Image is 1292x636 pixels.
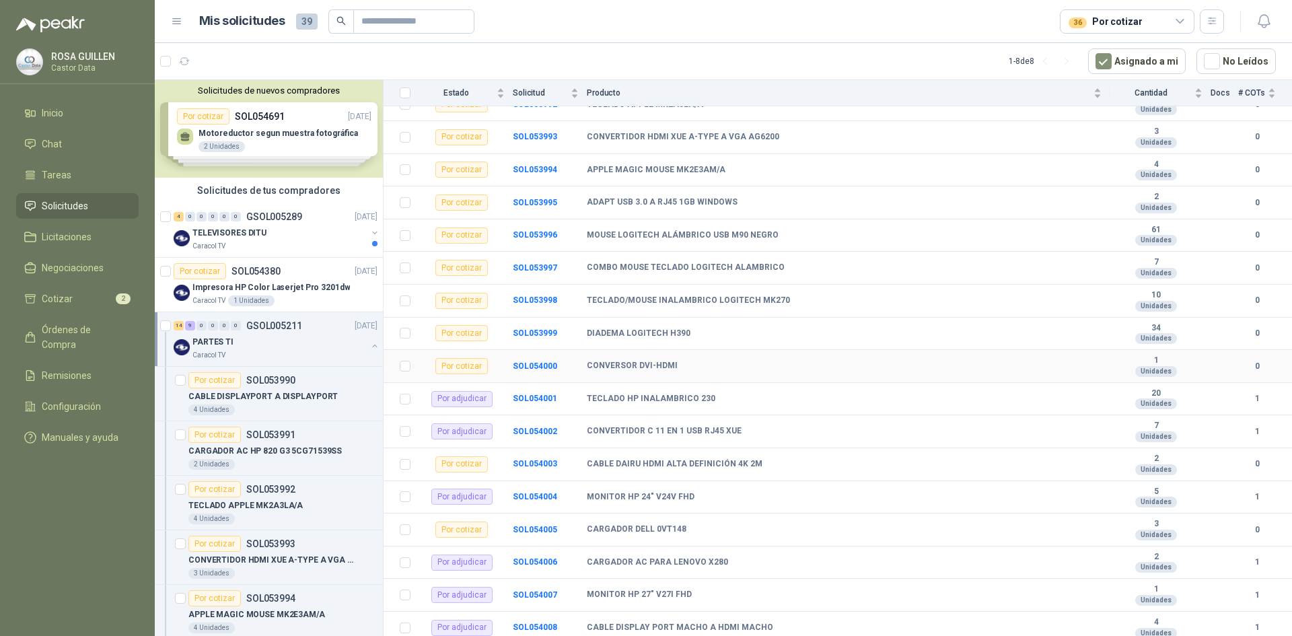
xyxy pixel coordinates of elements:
div: Por cotizar [435,325,488,341]
div: Por adjudicar [431,423,493,439]
div: 0 [231,321,241,330]
th: Cantidad [1110,80,1211,106]
b: 1 [1110,584,1203,595]
span: Estado [419,88,494,98]
span: Tareas [42,168,71,182]
p: Impresora HP Color Laserjet Pro 3201dw [192,281,350,294]
p: [DATE] [355,211,378,223]
span: Manuales y ayuda [42,430,118,445]
a: Inicio [16,100,139,126]
span: search [336,16,346,26]
p: GSOL005289 [246,212,302,221]
b: CONVERTIDOR HDMI XUE A-TYPE A VGA AG6200 [587,132,779,143]
b: MONITOR HP 27" V27I FHD [587,590,692,600]
b: 7 [1110,257,1203,268]
div: Por cotizar [188,590,241,606]
div: Por cotizar [188,481,241,497]
b: SOL053994 [513,165,557,174]
span: Solicitudes [42,199,88,213]
div: Por cotizar [435,522,488,538]
a: Solicitudes [16,193,139,219]
a: SOL053992 [513,100,557,109]
a: SOL053999 [513,328,557,338]
div: 0 [219,321,229,330]
b: SOL054004 [513,492,557,501]
b: SOL053995 [513,198,557,207]
div: 14 [174,321,184,330]
a: Por cotizarSOL053992TECLADO APPLE MK2A3LA/A4 Unidades [155,476,383,530]
a: SOL054000 [513,361,557,371]
b: TECLADO/MOUSE INALAMBRICO LOGITECH MK270 [587,295,790,306]
div: Unidades [1135,137,1177,148]
b: 3 [1110,519,1203,530]
a: Tareas [16,162,139,188]
th: Producto [587,80,1110,106]
a: Por cotizarSOL053993CONVERTIDOR HDMI XUE A-TYPE A VGA AG62003 Unidades [155,530,383,585]
a: SOL054005 [513,525,557,534]
span: 2 [116,293,131,304]
div: Por cotizar [188,427,241,443]
div: Por cotizar [435,293,488,309]
b: 2 [1110,192,1203,203]
b: 1 [1238,621,1276,634]
b: 0 [1238,164,1276,176]
a: SOL054008 [513,623,557,632]
div: Unidades [1135,203,1177,213]
th: Solicitud [513,80,587,106]
a: 4 0 0 0 0 0 GSOL005289[DATE] Company LogoTELEVISORES DITUCaracol TV [174,209,380,252]
b: 5 [1110,487,1203,497]
span: Chat [42,137,62,151]
b: 0 [1238,131,1276,143]
b: SOL054002 [513,427,557,436]
div: Por cotizar [1069,14,1142,29]
h1: Mis solicitudes [199,11,285,31]
b: 34 [1110,323,1203,334]
div: Unidades [1135,398,1177,409]
img: Company Logo [17,49,42,75]
a: SOL054003 [513,459,557,468]
div: Solicitudes de nuevos compradoresPor cotizarSOL054691[DATE] Motoreductor segun muestra fotográfic... [155,80,383,178]
a: Por cotizarSOL054380[DATE] Company LogoImpresora HP Color Laserjet Pro 3201dwCaracol TV1 Unidades [155,258,383,312]
div: Por adjudicar [431,391,493,407]
div: Unidades [1135,301,1177,312]
p: CARGADOR AC HP 820 G3 5CG71539SS [188,445,342,458]
p: CONVERTIDOR HDMI XUE A-TYPE A VGA AG6200 [188,554,356,567]
div: 1 - 8 de 8 [1009,50,1077,72]
b: TECLADO HP INALAMBRICO 230 [587,394,715,404]
th: # COTs [1238,80,1292,106]
div: 0 [219,212,229,221]
b: 4 [1110,617,1203,628]
p: SOL053994 [246,594,295,603]
th: Estado [419,80,513,106]
b: MOUSE LOGITECH ALÁMBRICO USB M90 NEGRO [587,230,779,241]
div: Por cotizar [174,263,226,279]
b: 10 [1110,290,1203,301]
div: Unidades [1135,530,1177,540]
p: [DATE] [355,320,378,332]
p: CABLE DISPLAYPORT A DISPLAYPORT [188,390,338,403]
div: Unidades [1135,431,1177,442]
div: Unidades [1135,170,1177,180]
b: SOL054007 [513,590,557,600]
b: SOL054006 [513,557,557,567]
b: 7 [1110,421,1203,431]
b: 2 [1110,552,1203,563]
a: SOL054001 [513,394,557,403]
a: Manuales y ayuda [16,425,139,450]
img: Company Logo [174,230,190,246]
b: 1 [1238,392,1276,405]
span: Negociaciones [42,260,104,275]
button: No Leídos [1196,48,1276,74]
div: 4 Unidades [188,404,235,415]
div: Por cotizar [435,260,488,276]
p: Caracol TV [192,241,225,252]
p: Caracol TV [192,295,225,306]
a: SOL053997 [513,263,557,273]
p: Caracol TV [192,350,225,361]
div: Por cotizar [435,227,488,244]
a: SOL053996 [513,230,557,240]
